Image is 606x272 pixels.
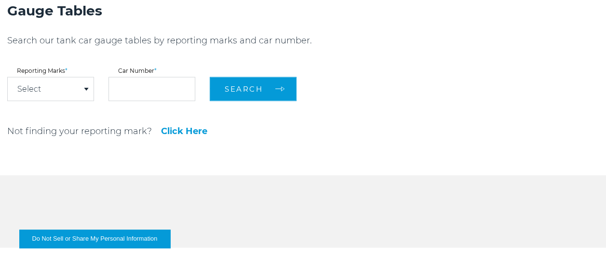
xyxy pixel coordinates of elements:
[19,230,170,248] button: Do Not Sell or Share My Personal Information
[7,34,448,46] p: Search our tank car gauge tables by reporting marks and car number.
[210,77,296,101] button: Search arrow arrow
[161,126,207,135] a: Click Here
[7,125,152,136] p: Not finding your reporting mark?
[17,85,41,93] a: Select
[558,226,606,272] iframe: Chat Widget
[7,68,94,73] label: Reporting Marks
[225,84,263,93] span: Search
[7,1,448,20] h2: Gauge Tables
[108,68,195,73] label: Car Number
